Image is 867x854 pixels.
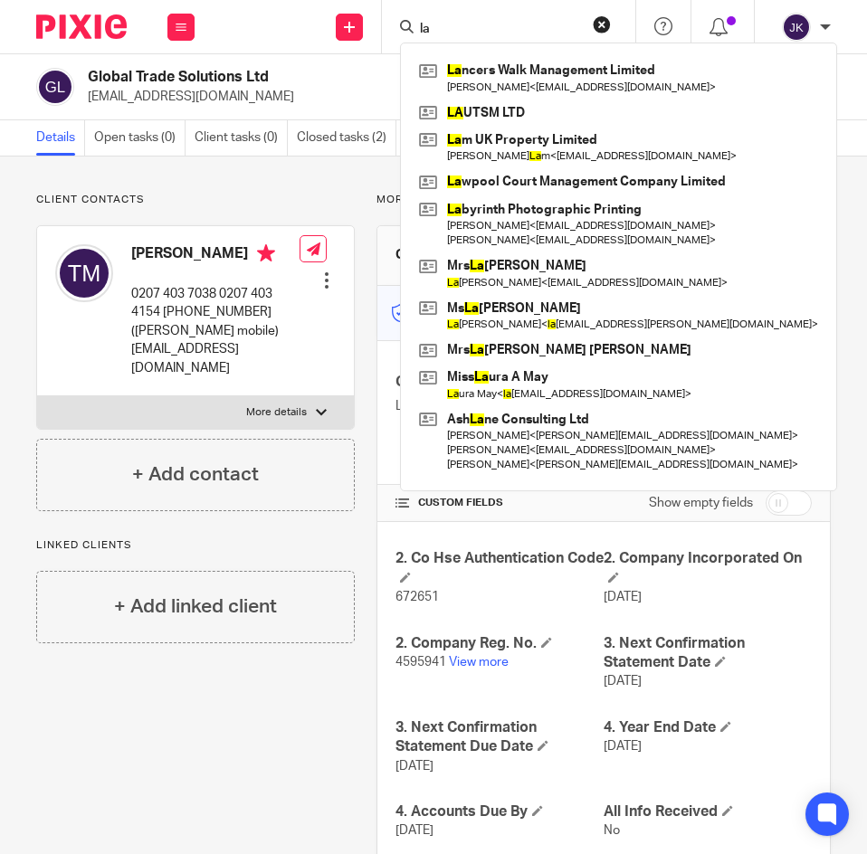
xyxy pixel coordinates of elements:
h4: 2. Co Hse Authentication Code [395,549,604,588]
h4: 4. Accounts Due By [395,802,604,821]
p: Client contacts [36,193,355,207]
button: Clear [593,15,611,33]
h4: 4. Year End Date [604,718,812,737]
h4: 2. Company Reg. No. [395,634,604,653]
img: svg%3E [55,244,113,302]
a: Open tasks (0) [94,120,186,156]
a: Details [36,120,85,156]
p: Limited Company [395,397,604,415]
span: 4595941 [395,656,446,669]
span: No [604,824,620,837]
p: Master code for secure communications and files [391,295,622,332]
span: [DATE] [395,824,433,837]
img: svg%3E [782,13,811,42]
h3: Client manager [395,246,487,264]
h2: Global Trade Solutions Ltd [88,68,485,87]
span: 672651 [395,591,439,603]
h4: [PERSON_NAME] [131,244,300,267]
h4: + Add contact [132,460,259,489]
img: Pixie [36,14,127,39]
a: Closed tasks (2) [297,120,396,156]
span: [DATE] [604,740,642,753]
h4: All Info Received [604,802,812,821]
p: More details [246,405,307,420]
span: [DATE] [604,675,642,688]
h4: + Add linked client [114,593,277,621]
h4: 2. Company Incorporated On [604,549,812,588]
p: [EMAIL_ADDRESS][DOMAIN_NAME] [131,340,300,377]
input: Search [418,22,581,38]
i: Primary [257,244,275,262]
span: [DATE] [604,591,642,603]
h4: 3. Next Confirmation Statement Date [604,634,812,673]
img: svg%3E [36,68,74,106]
p: [EMAIL_ADDRESS][DOMAIN_NAME] [88,88,585,106]
label: Show empty fields [649,494,753,512]
p: 0207 403 7038 0207 403 4154 [PHONE_NUMBER] ([PERSON_NAME] mobile) [131,285,300,340]
h4: CUSTOM FIELDS [395,496,604,510]
p: Linked clients [36,538,355,553]
h4: Client type [395,373,604,392]
span: [DATE] [395,760,433,773]
a: View more [449,656,509,669]
a: Client tasks (0) [195,120,288,156]
h4: 3. Next Confirmation Statement Due Date [395,718,604,757]
p: More details [376,193,831,207]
